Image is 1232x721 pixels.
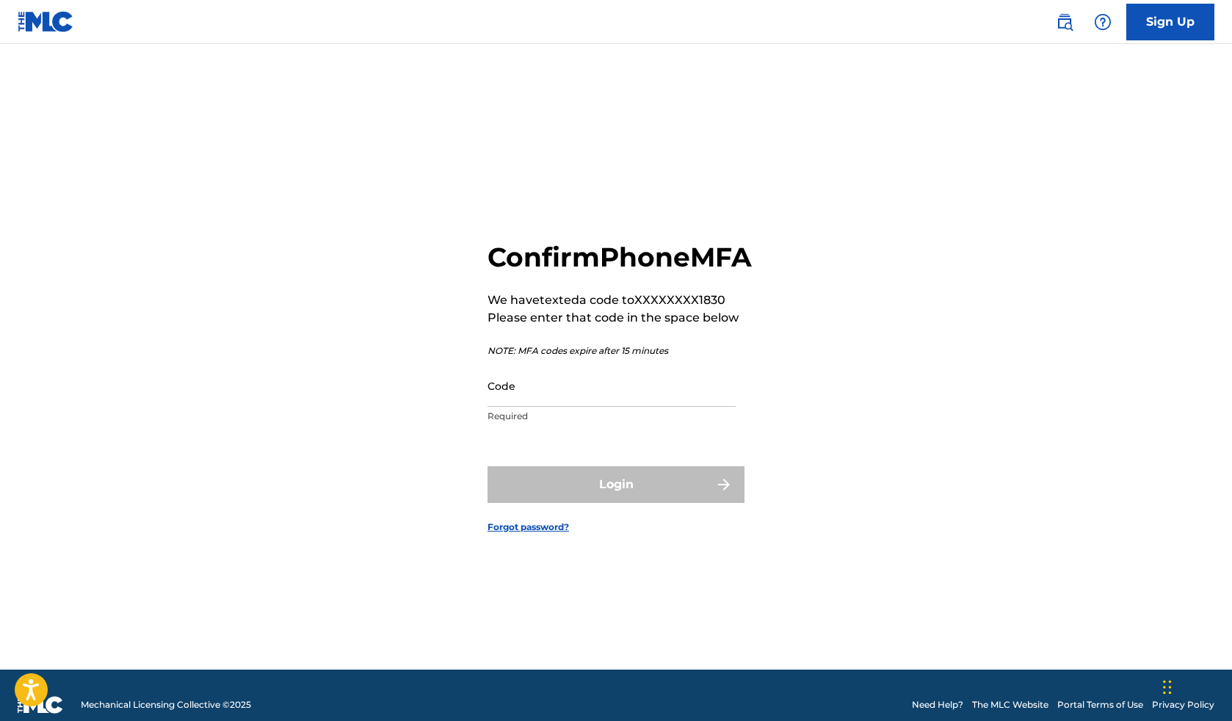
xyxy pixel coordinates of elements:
[1094,13,1112,31] img: help
[1088,7,1117,37] div: Help
[912,698,963,711] a: Need Help?
[488,309,752,327] p: Please enter that code in the space below
[1159,651,1232,721] iframe: Chat Widget
[1152,698,1214,711] a: Privacy Policy
[81,698,251,711] span: Mechanical Licensing Collective © 2025
[488,241,752,274] h2: Confirm Phone MFA
[1057,698,1143,711] a: Portal Terms of Use
[1163,665,1172,709] div: Drag
[1056,13,1073,31] img: search
[1126,4,1214,40] a: Sign Up
[18,696,63,714] img: logo
[488,410,736,423] p: Required
[488,291,752,309] p: We have texted a code to XXXXXXXX1830
[1050,7,1079,37] a: Public Search
[18,11,74,32] img: MLC Logo
[972,698,1048,711] a: The MLC Website
[488,344,752,358] p: NOTE: MFA codes expire after 15 minutes
[488,521,569,534] a: Forgot password?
